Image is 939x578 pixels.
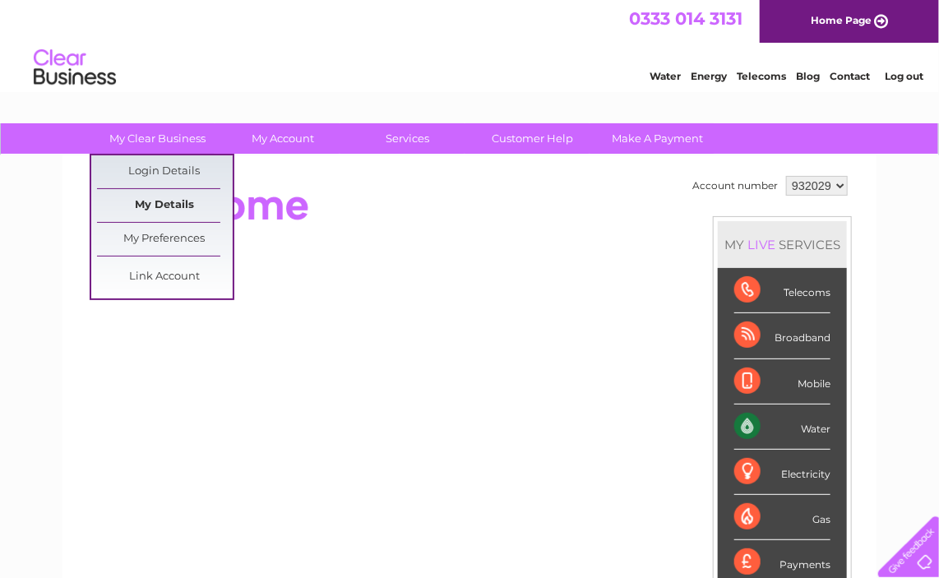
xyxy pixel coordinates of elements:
a: My Account [215,123,351,154]
a: Telecoms [737,70,786,82]
a: Link Account [97,261,233,294]
a: Water [650,70,681,82]
a: Services [340,123,476,154]
div: Water [734,405,830,450]
a: Blog [796,70,820,82]
div: LIVE [744,237,779,252]
div: Clear Business is a trading name of Verastar Limited (registered in [GEOGRAPHIC_DATA] No. 3667643... [82,9,859,80]
a: Customer Help [465,123,601,154]
td: Account number [688,172,782,200]
a: Login Details [97,155,233,188]
div: Mobile [734,359,830,405]
a: Log out [885,70,923,82]
a: Contact [830,70,870,82]
a: My Preferences [97,223,233,256]
a: My Details [97,189,233,222]
a: Make A Payment [590,123,726,154]
div: Telecoms [734,268,830,313]
a: My Clear Business [90,123,226,154]
div: Gas [734,495,830,540]
div: Electricity [734,450,830,495]
a: 0333 014 3131 [629,8,742,29]
div: Broadband [734,313,830,358]
a: Energy [691,70,727,82]
img: logo.png [33,43,117,93]
div: MY SERVICES [718,221,847,268]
